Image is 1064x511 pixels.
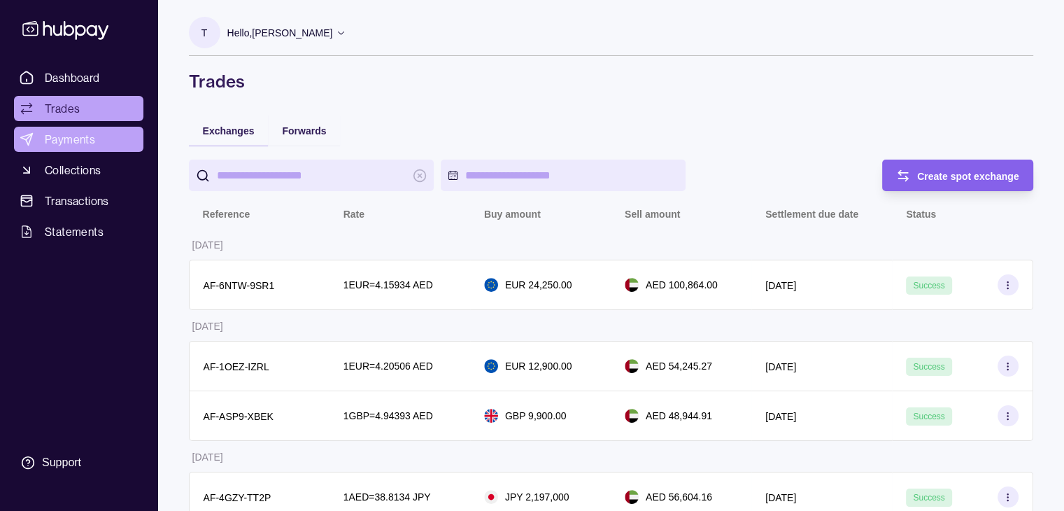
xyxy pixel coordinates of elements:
p: Sell amount [625,209,680,220]
div: Support [42,455,81,470]
p: AF-ASP9-XBEK [204,411,274,422]
img: ae [625,490,639,504]
a: Support [14,448,143,477]
p: Buy amount [484,209,541,220]
a: Transactions [14,188,143,213]
p: Hello, [PERSON_NAME] [227,25,333,41]
p: 1 EUR = 4.15934 AED [343,277,433,293]
img: ae [625,409,639,423]
p: [DATE] [192,451,223,463]
p: Reference [203,209,250,220]
a: Collections [14,157,143,183]
p: EUR 12,900.00 [505,358,572,374]
span: Payments [45,131,95,148]
img: eu [484,278,498,292]
button: Create spot exchange [882,160,1033,191]
h1: Trades [189,70,1033,92]
img: gb [484,409,498,423]
a: Trades [14,96,143,121]
img: ae [625,359,639,373]
p: AED 54,245.27 [646,358,712,374]
a: Payments [14,127,143,152]
p: [DATE] [765,411,796,422]
span: Success [913,412,944,421]
p: Rate [343,209,364,220]
p: 1 EUR = 4.20506 AED [343,358,433,374]
img: ae [625,278,639,292]
span: Statements [45,223,104,240]
p: Settlement due date [765,209,858,220]
p: [DATE] [765,280,796,291]
p: T [201,25,208,41]
img: jp [484,490,498,504]
p: AED 48,944.91 [646,408,712,423]
input: search [217,160,406,191]
span: Success [913,362,944,372]
span: Collections [45,162,101,178]
p: [DATE] [765,492,796,503]
span: Success [913,281,944,290]
a: Statements [14,219,143,244]
p: AF-1OEZ-IZRL [204,361,269,372]
p: Status [906,209,936,220]
span: Trades [45,100,80,117]
p: EUR 24,250.00 [505,277,572,293]
p: AED 56,604.16 [646,489,712,505]
p: AED 100,864.00 [646,277,718,293]
p: AF-4GZY-TT2P [204,492,271,503]
span: Transactions [45,192,109,209]
p: AF-6NTW-9SR1 [204,280,275,291]
span: Forwards [282,125,326,136]
p: [DATE] [192,321,223,332]
a: Dashboard [14,65,143,90]
span: Success [913,493,944,503]
p: 1 GBP = 4.94393 AED [343,408,433,423]
span: Dashboard [45,69,100,86]
p: GBP 9,900.00 [505,408,567,423]
p: JPY 2,197,000 [505,489,569,505]
p: [DATE] [765,361,796,372]
img: eu [484,359,498,373]
p: 1 AED = 38.8134 JPY [343,489,431,505]
span: Exchanges [203,125,255,136]
span: Create spot exchange [917,171,1019,182]
p: [DATE] [192,239,223,251]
